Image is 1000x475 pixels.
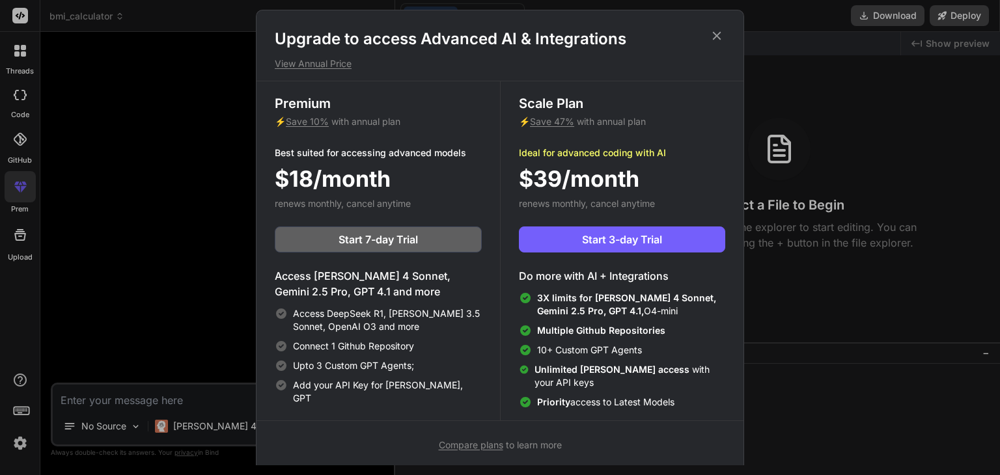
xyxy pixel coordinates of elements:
span: renews monthly, cancel anytime [275,198,411,209]
p: ⚡ with annual plan [519,115,725,128]
span: 10+ Custom GPT Agents [537,344,642,357]
span: Start 3-day Trial [582,232,662,247]
span: access to Latest Models [537,396,674,409]
h4: Access [PERSON_NAME] 4 Sonnet, Gemini 2.5 Pro, GPT 4.1 and more [275,268,482,299]
h3: Scale Plan [519,94,725,113]
span: renews monthly, cancel anytime [519,198,655,209]
p: Ideal for advanced coding with AI [519,146,725,159]
span: Unlimited [PERSON_NAME] access [535,364,692,375]
h1: Upgrade to access Advanced AI & Integrations [275,29,725,49]
span: Access DeepSeek R1, [PERSON_NAME] 3.5 Sonnet, OpenAI O3 and more [293,307,482,333]
span: to learn more [439,439,562,450]
span: Save 47% [530,116,574,127]
span: with your API keys [535,363,725,389]
span: Connect 1 Github Repository [293,340,414,353]
p: View Annual Price [275,57,725,70]
span: $39/month [519,162,639,195]
h3: Premium [275,94,482,113]
span: Start 7-day Trial [339,232,418,247]
button: Start 3-day Trial [519,226,725,252]
span: O4-mini [537,292,725,318]
span: Priority [537,396,570,407]
button: Start 7-day Trial [275,226,482,252]
span: Upto 3 Custom GPT Agents; [293,359,414,372]
span: Save 10% [286,116,329,127]
span: Multiple Github Repositories [537,325,665,336]
span: Add your API Key for [PERSON_NAME], GPT [293,379,482,405]
span: 3X limits for [PERSON_NAME] 4 Sonnet, Gemini 2.5 Pro, GPT 4.1, [537,292,716,316]
p: Best suited for accessing advanced models [275,146,482,159]
p: ⚡ with annual plan [275,115,482,128]
span: Compare plans [439,439,503,450]
span: $18/month [275,162,391,195]
h4: Do more with AI + Integrations [519,268,725,284]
